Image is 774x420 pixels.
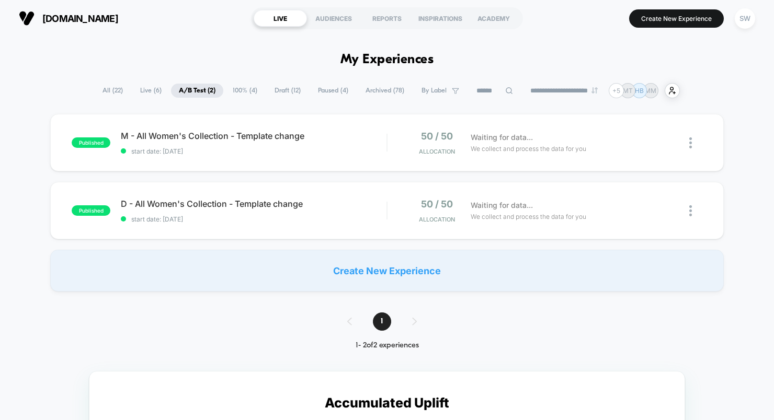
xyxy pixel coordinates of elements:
[629,9,724,28] button: Create New Experience
[635,87,644,95] p: HB
[358,84,412,98] span: Archived ( 78 )
[421,199,453,209] span: 50 / 50
[121,199,386,209] span: D - All Women's Collection - Template change
[310,84,356,98] span: Paused ( 4 )
[42,13,118,24] span: [DOMAIN_NAME]
[72,205,110,216] span: published
[121,215,386,223] span: start date: [DATE]
[121,131,386,141] span: M - All Women's Collection - Template change
[337,341,438,350] div: 1 - 2 of 2 experiences
[373,312,391,331] span: 1
[645,87,656,95] p: MM
[132,84,169,98] span: Live ( 6 )
[471,132,533,143] span: Waiting for data...
[421,131,453,142] span: 50 / 50
[467,10,520,27] div: ACADEMY
[72,137,110,148] span: published
[419,148,455,155] span: Allocation
[471,212,586,221] span: We collect and process the data for you
[225,84,265,98] span: 100% ( 4 )
[171,84,223,98] span: A/B Test ( 2 )
[121,147,386,155] span: start date: [DATE]
[689,137,692,148] img: close
[254,10,307,27] div: LIVE
[95,84,131,98] span: All ( 22 )
[732,8,758,29] button: SW
[267,84,309,98] span: Draft ( 12 )
[16,10,121,27] button: [DOMAIN_NAME]
[50,250,724,291] div: Create New Experience
[689,205,692,216] img: close
[422,87,447,95] span: By Label
[360,10,414,27] div: REPORTS
[623,87,633,95] p: MT
[325,395,449,411] p: Accumulated Uplift
[419,216,455,223] span: Allocation
[19,10,35,26] img: Visually logo
[340,52,434,67] h1: My Experiences
[471,200,533,211] span: Waiting for data...
[307,10,360,27] div: AUDIENCES
[471,144,586,154] span: We collect and process the data for you
[735,8,755,29] div: SW
[609,83,624,98] div: + 5
[591,87,598,94] img: end
[414,10,467,27] div: INSPIRATIONS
